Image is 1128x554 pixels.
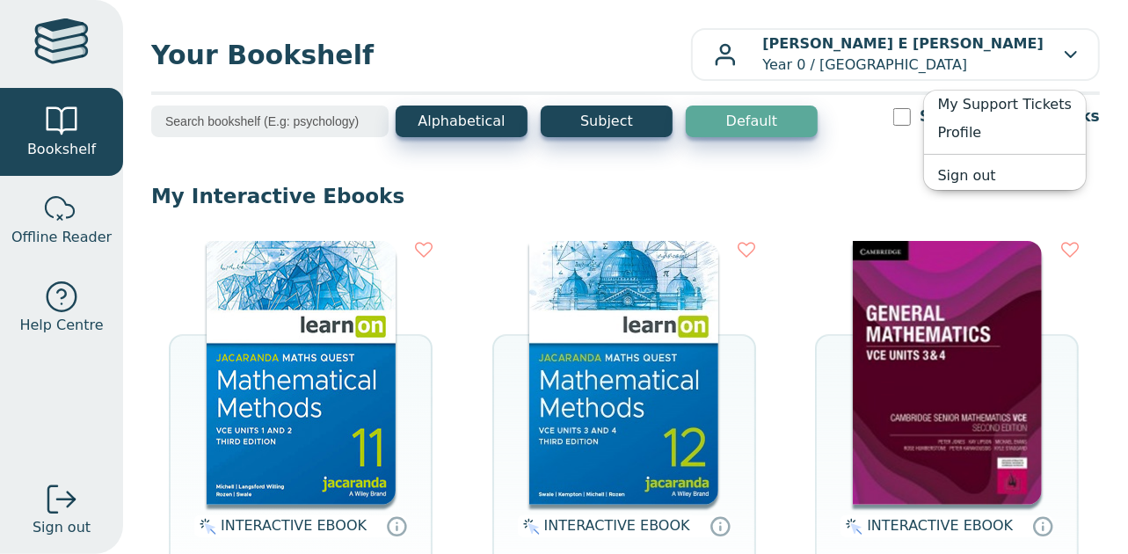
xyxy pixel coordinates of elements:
[207,241,396,505] img: 3d45537d-a581-493a-8efc-3c839325a1f6.jpg
[529,241,718,505] img: 7f36df1b-30bd-4b3c-87ed-c8cc42c4d22f.jpg
[691,28,1100,81] button: [PERSON_NAME] E [PERSON_NAME]Year 0 / [GEOGRAPHIC_DATA]
[544,517,690,534] span: INTERACTIVE EBOOK
[518,516,540,537] img: interactive.svg
[151,106,389,137] input: Search bookshelf (E.g: psychology)
[386,515,407,536] a: Interactive eBooks are accessed online via the publisher’s portal. They contain interactive resou...
[221,517,367,534] span: INTERACTIVE EBOOK
[924,162,1086,190] a: Sign out
[19,315,103,336] span: Help Centre
[841,516,862,537] img: interactive.svg
[151,183,1100,209] p: My Interactive Ebooks
[923,90,1087,191] ul: [PERSON_NAME] E [PERSON_NAME]Year 0 / [GEOGRAPHIC_DATA]
[396,106,528,137] button: Alphabetical
[686,106,818,137] button: Default
[867,517,1013,534] span: INTERACTIVE EBOOK
[924,119,1086,147] a: Profile
[710,515,731,536] a: Interactive eBooks are accessed online via the publisher’s portal. They contain interactive resou...
[920,106,1100,128] label: Show Expired Ebooks
[11,227,112,248] span: Offline Reader
[762,35,1044,52] b: [PERSON_NAME] E [PERSON_NAME]
[924,91,1086,119] a: My Support Tickets
[151,35,691,75] span: Your Bookshelf
[33,517,91,538] span: Sign out
[194,516,216,537] img: interactive.svg
[762,33,1044,76] p: Year 0 / [GEOGRAPHIC_DATA]
[1032,515,1053,536] a: Interactive eBooks are accessed online via the publisher’s portal. They contain interactive resou...
[27,139,96,160] span: Bookshelf
[541,106,673,137] button: Subject
[853,241,1042,505] img: 7fdedbf1-c2ae-45c1-ad14-3270f2a2c0cd.jpg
